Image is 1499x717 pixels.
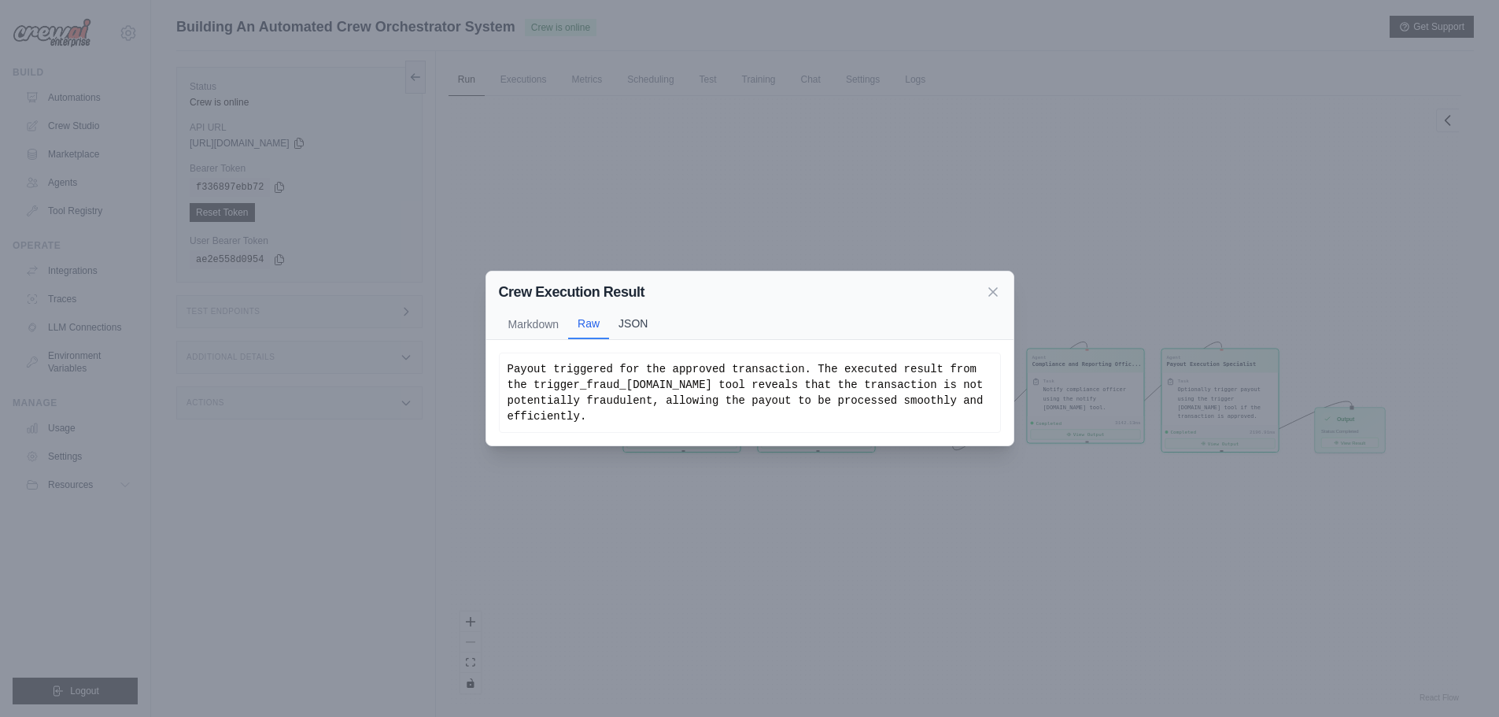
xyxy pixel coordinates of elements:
[499,309,569,339] button: Markdown
[1420,641,1499,717] iframe: Chat Widget
[499,281,645,303] h2: Crew Execution Result
[568,309,609,339] button: Raw
[508,361,992,424] div: Payout triggered for the approved transaction. The executed result from the trigger_fraud_[DOMAIN...
[609,309,657,338] button: JSON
